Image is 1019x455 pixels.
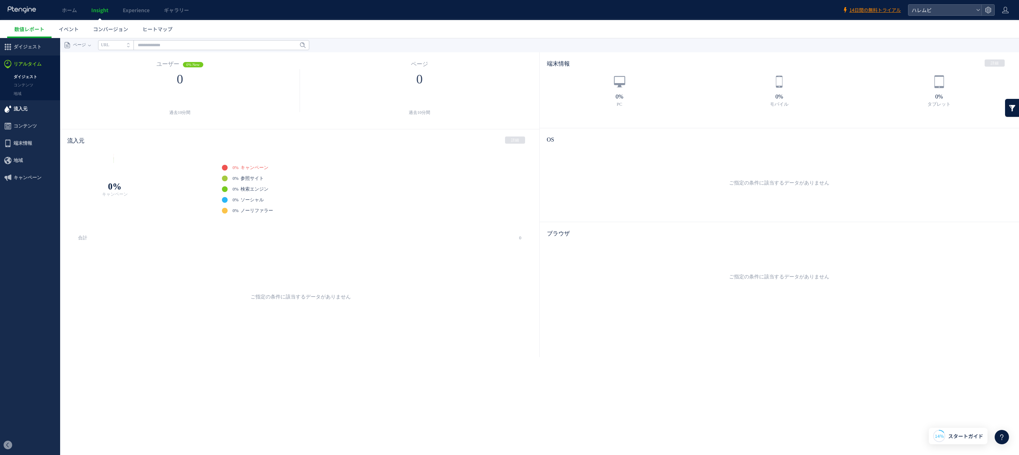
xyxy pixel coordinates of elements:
[241,170,273,175] span: ノーリファラー
[78,197,87,202] b: 合計
[699,56,859,62] strong: 0%
[241,159,264,164] span: ソーシャル
[935,433,944,439] span: 14%
[74,207,527,310] div: ご指定の条件に該当するデータがありません
[554,113,1005,177] div: ご指定の条件に該当するデータがありません
[91,6,108,14] span: Insight
[14,18,42,35] span: リアルタイム
[142,25,173,33] span: ヒートマップ
[62,6,77,14] span: ホーム
[233,138,264,143] a: 0% 参照サイト
[241,149,268,154] span: 検索エンジン
[14,62,28,80] span: 流入元
[554,207,1005,270] div: ご指定の条件に該当するデータがありません
[233,127,268,133] a: 0% キャンペーン
[540,56,700,62] strong: 0%
[233,138,239,143] span: 0%
[770,64,788,69] span: モバイル
[317,34,521,48] div: 0
[842,7,901,14] a: 14日間の無料トライアル
[67,100,84,106] span: 流入元
[519,193,521,207] span: 0
[78,34,282,48] div: 0
[948,432,983,440] span: スタートガイド
[233,170,239,176] span: 0%
[94,153,136,160] span: キャンペーン
[14,131,42,148] span: キャンペーン
[164,6,189,14] span: ギャラリー
[183,24,203,29] span: 0% New
[233,127,239,133] span: 0%
[14,97,32,114] span: 端末情報
[241,138,264,143] span: 参照サイト
[233,170,273,176] a: 0% ノーリファラー
[411,23,428,29] span: ページ
[927,64,951,69] span: タブレット
[233,159,264,165] a: 0% ソーシャル
[233,148,239,154] span: 0%
[617,64,622,69] span: PC
[985,21,1005,29] a: 詳細
[233,148,268,154] a: 0% 検索エンジン
[505,99,525,106] a: 詳細
[59,25,79,33] span: イベント
[909,5,973,15] span: ハレムビ
[93,25,128,33] span: コンバージョン
[94,144,136,153] b: 0%
[14,80,37,97] span: コンテンツ
[14,25,44,33] span: 数値レポート
[233,159,239,165] span: 0%
[547,23,570,29] span: 端末情報
[14,0,42,18] span: ダイジェスト
[78,68,282,78] div: 過去10分間
[156,23,179,29] span: ユーザー
[241,127,268,132] span: キャンペーン
[14,114,23,131] span: 地域
[849,7,901,14] span: 14日間の無料トライアル
[101,5,109,9] i: URL
[123,6,150,14] span: Experience
[317,68,521,78] div: 過去10分間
